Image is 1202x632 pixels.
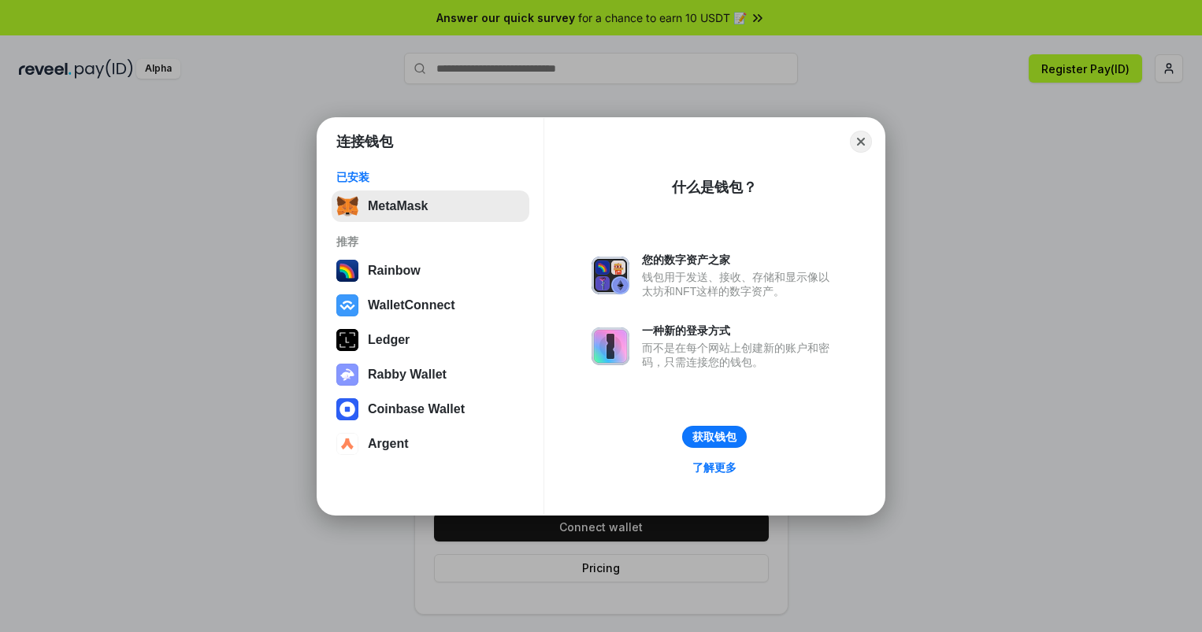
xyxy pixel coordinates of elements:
button: MetaMask [332,190,529,222]
div: 了解更多 [692,460,736,475]
div: MetaMask [368,199,428,213]
div: 您的数字资产之家 [642,253,837,267]
div: 而不是在每个网站上创建新的账户和密码，只需连接您的钱包。 [642,341,837,369]
img: svg+xml,%3Csvg%20xmlns%3D%22http%3A%2F%2Fwww.w3.org%2F2000%2Fsvg%22%20fill%3D%22none%22%20viewBox... [592,257,629,294]
div: Coinbase Wallet [368,402,465,416]
button: Rabby Wallet [332,359,529,390]
button: Close [850,131,872,153]
h1: 连接钱包 [336,132,393,151]
div: 获取钱包 [692,430,736,444]
img: svg+xml,%3Csvg%20width%3D%2228%22%20height%3D%2228%22%20viewBox%3D%220%200%2028%2028%22%20fill%3D... [336,398,358,420]
img: svg+xml,%3Csvg%20width%3D%22120%22%20height%3D%22120%22%20viewBox%3D%220%200%20120%20120%22%20fil... [336,260,358,282]
img: svg+xml,%3Csvg%20xmlns%3D%22http%3A%2F%2Fwww.w3.org%2F2000%2Fsvg%22%20fill%3D%22none%22%20viewBox... [592,327,629,365]
button: Coinbase Wallet [332,394,529,425]
img: svg+xml,%3Csvg%20width%3D%2228%22%20height%3D%2228%22%20viewBox%3D%220%200%2028%2028%22%20fill%3D... [336,433,358,455]
button: WalletConnect [332,290,529,321]
div: Ledger [368,333,410,347]
div: Rainbow [368,264,421,278]
button: Rainbow [332,255,529,286]
img: svg+xml,%3Csvg%20fill%3D%22none%22%20height%3D%2233%22%20viewBox%3D%220%200%2035%2033%22%20width%... [336,195,358,217]
div: Argent [368,437,409,451]
div: Rabby Wallet [368,368,447,382]
button: 获取钱包 [682,426,747,448]
div: 推荐 [336,235,525,249]
div: WalletConnect [368,298,455,312]
div: 什么是钱包？ [672,178,757,197]
a: 了解更多 [683,457,746,478]
img: svg+xml,%3Csvg%20xmlns%3D%22http%3A%2F%2Fwww.w3.org%2F2000%2Fsvg%22%20width%3D%2228%22%20height%3... [336,329,358,351]
div: 一种新的登录方式 [642,323,837,338]
button: Argent [332,428,529,460]
img: svg+xml,%3Csvg%20xmlns%3D%22http%3A%2F%2Fwww.w3.org%2F2000%2Fsvg%22%20fill%3D%22none%22%20viewBox... [336,364,358,386]
button: Ledger [332,324,529,356]
img: svg+xml,%3Csvg%20width%3D%2228%22%20height%3D%2228%22%20viewBox%3D%220%200%2028%2028%22%20fill%3D... [336,294,358,316]
div: 钱包用于发送、接收、存储和显示像以太坊和NFT这样的数字资产。 [642,270,837,298]
div: 已安装 [336,170,525,184]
